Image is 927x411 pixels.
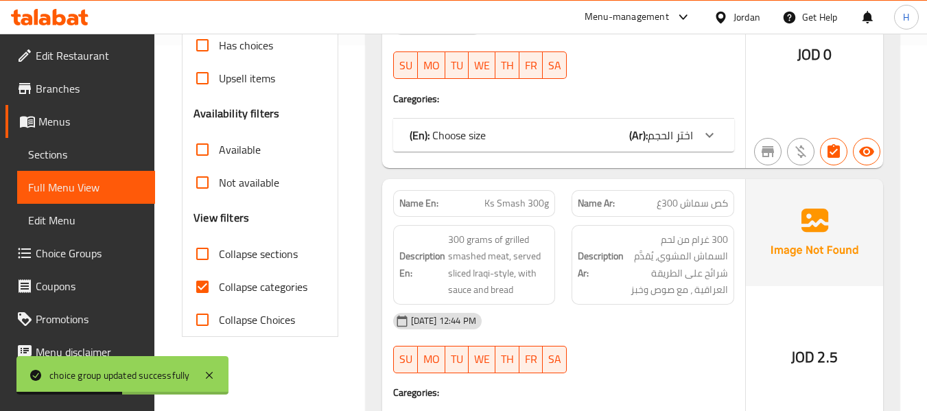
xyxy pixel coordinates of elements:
[410,125,430,145] b: (En):
[393,51,418,79] button: SU
[648,125,693,145] span: اختر الحجم
[399,248,445,281] strong: Description En:
[578,196,615,211] strong: Name Ar:
[754,138,782,165] button: Not branch specific item
[36,245,144,261] span: Choice Groups
[451,56,463,75] span: TU
[469,51,495,79] button: WE
[219,174,279,191] span: Not available
[28,146,144,163] span: Sections
[495,51,519,79] button: TH
[5,72,155,105] a: Branches
[903,10,909,25] span: H
[193,210,249,226] h3: View filters
[501,56,514,75] span: TH
[543,51,567,79] button: SA
[219,279,307,295] span: Collapse categories
[410,127,486,143] p: Choose size
[393,386,734,399] h4: Caregories:
[657,196,728,211] span: كص سماش 300غ
[219,70,275,86] span: Upsell items
[418,51,445,79] button: MO
[193,106,279,121] h3: Availability filters
[525,56,537,75] span: FR
[17,204,155,237] a: Edit Menu
[474,56,490,75] span: WE
[423,349,440,369] span: MO
[469,346,495,373] button: WE
[548,349,561,369] span: SA
[5,270,155,303] a: Coupons
[49,368,190,383] div: choice group updated successfully
[5,336,155,368] a: Menu disclaimer
[399,196,438,211] strong: Name En:
[578,248,624,281] strong: Description Ar:
[219,141,261,158] span: Available
[474,349,490,369] span: WE
[495,346,519,373] button: TH
[853,138,880,165] button: Available
[501,349,514,369] span: TH
[746,179,883,286] img: Ae5nvW7+0k+MAAAAAElFTkSuQmCC
[28,179,144,196] span: Full Menu View
[5,39,155,72] a: Edit Restaurant
[445,346,469,373] button: TU
[393,346,418,373] button: SU
[36,80,144,97] span: Branches
[36,47,144,64] span: Edit Restaurant
[525,349,537,369] span: FR
[418,346,445,373] button: MO
[28,212,144,228] span: Edit Menu
[629,125,648,145] b: (Ar):
[791,344,814,371] span: JOD
[548,56,561,75] span: SA
[823,41,832,68] span: 0
[38,113,144,130] span: Menus
[543,346,567,373] button: SA
[5,237,155,270] a: Choice Groups
[399,349,412,369] span: SU
[787,138,814,165] button: Purchased item
[448,231,550,298] span: 300 grams of grilled smashed meat, served sliced Iraqi-style, with sauce and bread
[519,346,543,373] button: FR
[393,92,734,106] h4: Caregories:
[17,171,155,204] a: Full Menu View
[5,105,155,138] a: Menus
[423,56,440,75] span: MO
[399,56,412,75] span: SU
[17,138,155,171] a: Sections
[484,196,549,211] span: Ks Smash 300g
[393,119,734,152] div: (En): Choose size(Ar):اختر الحجم
[585,9,669,25] div: Menu-management
[817,344,837,371] span: 2.5
[219,246,298,262] span: Collapse sections
[519,51,543,79] button: FR
[5,303,155,336] a: Promotions
[5,368,155,401] a: Upsell
[219,312,295,328] span: Collapse Choices
[797,41,821,68] span: JOD
[36,344,144,360] span: Menu disclaimer
[36,311,144,327] span: Promotions
[734,10,760,25] div: Jordan
[820,138,847,165] button: Has choices
[451,349,463,369] span: TU
[626,231,728,298] span: 300 غرام من لحم السماش المشوي، يُقدَّم شرائح على الطريقة العراقية ، مع صوص وخبز
[219,37,273,54] span: Has choices
[36,278,144,294] span: Coupons
[406,314,482,327] span: [DATE] 12:44 PM
[445,51,469,79] button: TU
